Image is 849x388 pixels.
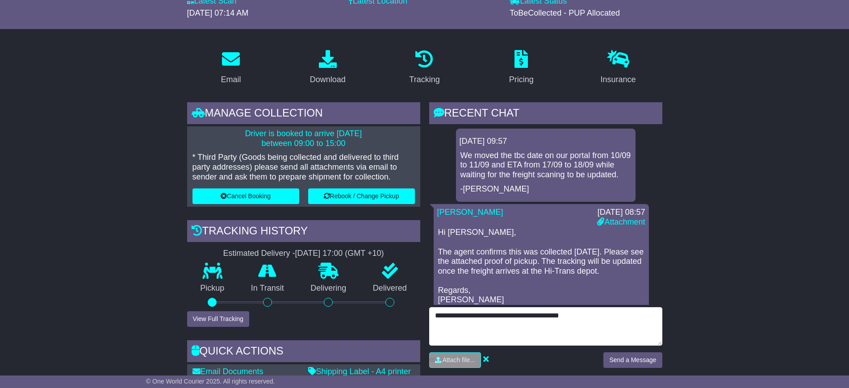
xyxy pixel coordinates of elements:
button: Rebook / Change Pickup [308,188,415,204]
a: Attachment [597,217,645,226]
a: Email Documents [192,367,263,376]
p: -[PERSON_NAME] [460,184,631,194]
div: Estimated Delivery - [187,249,420,259]
div: Tracking history [187,220,420,244]
p: * Third Party (Goods being collected and delivered to third party addresses) please send all atta... [192,153,415,182]
div: Tracking [409,74,439,86]
div: [DATE] 17:00 (GMT +10) [295,249,384,259]
button: Cancel Booking [192,188,299,204]
p: Driver is booked to arrive [DATE] between 09:00 to 15:00 [192,129,415,148]
div: RECENT CHAT [429,102,662,126]
span: ToBeCollected - PUP Allocated [510,8,620,17]
button: View Full Tracking [187,311,249,327]
a: Pricing [503,47,540,89]
div: Insurance [601,74,636,86]
a: Email [215,47,247,89]
a: [PERSON_NAME] [437,208,503,217]
button: Send a Message [603,352,662,368]
div: Email [221,74,241,86]
div: Download [310,74,346,86]
p: In Transit [238,284,297,293]
a: Tracking [403,47,445,89]
p: Hi [PERSON_NAME], The agent confirms this was collected [DATE]. Please see the attached proof of ... [438,228,644,305]
div: [DATE] 09:57 [460,137,632,146]
p: Pickup [187,284,238,293]
span: © One World Courier 2025. All rights reserved. [146,378,275,385]
div: Pricing [509,74,534,86]
div: Quick Actions [187,340,420,364]
a: Shipping Label - A4 printer [308,367,411,376]
span: [DATE] 07:14 AM [187,8,249,17]
a: Download [304,47,351,89]
div: [DATE] 08:57 [597,208,645,217]
p: We moved the tbc date on our portal from 10/09 to 11/09 and ETA from 17/09 to 18/09 while waiting... [460,151,631,180]
p: Delivered [360,284,420,293]
a: Insurance [595,47,642,89]
div: Manage collection [187,102,420,126]
p: Delivering [297,284,360,293]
